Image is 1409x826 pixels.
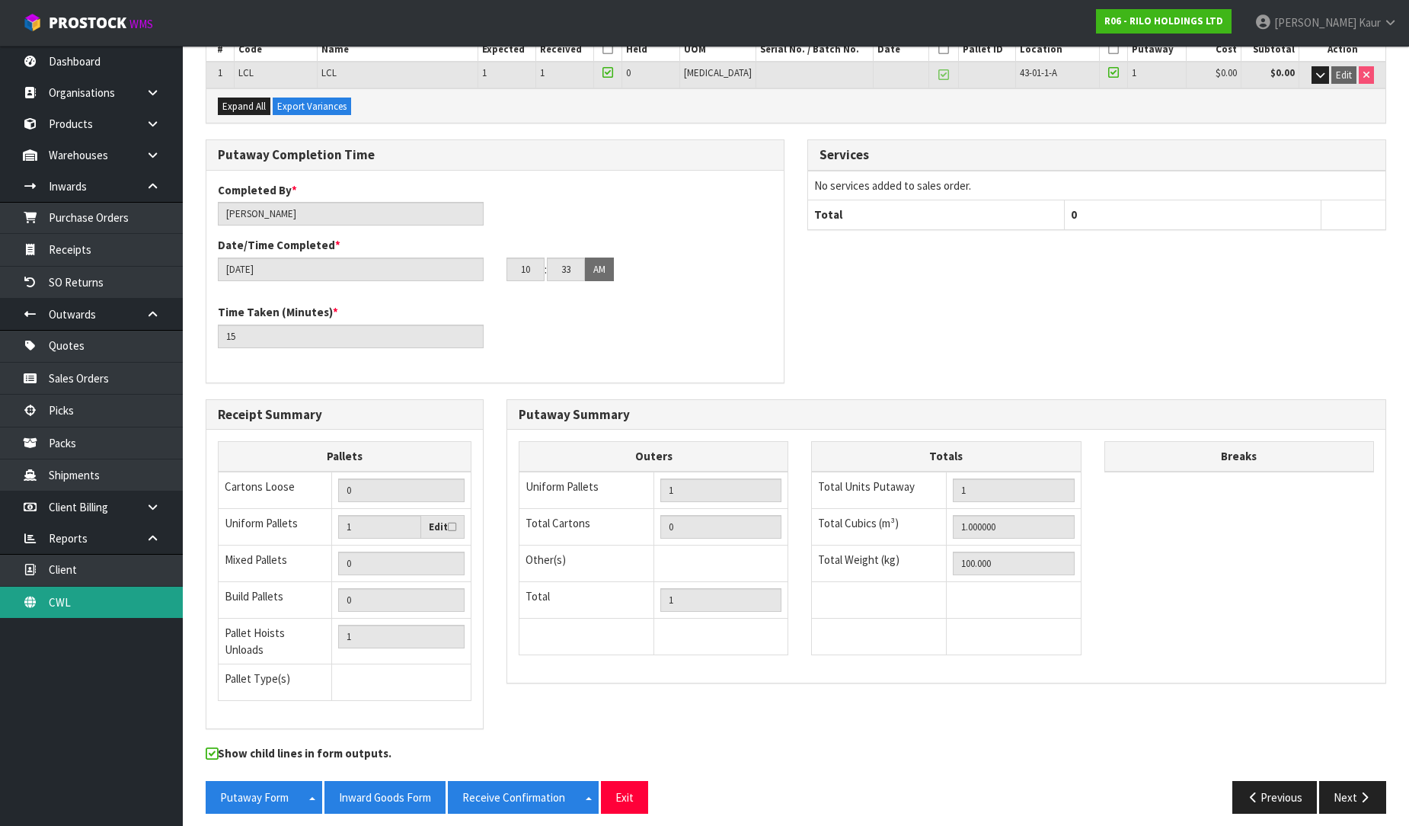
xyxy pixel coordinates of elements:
[338,552,465,575] input: Manual
[448,781,580,814] button: Receive Confirmation
[23,13,42,32] img: cube-alt.png
[1071,207,1077,222] span: 0
[808,171,1385,200] td: No services added to sales order.
[812,545,947,581] td: Total Weight (kg)
[1096,9,1232,34] a: R06 - RILO HOLDINGS LTD
[506,258,545,281] input: HH
[482,66,487,79] span: 1
[218,258,484,281] input: Date/Time completed
[660,515,782,539] input: OUTERS TOTAL = CTN
[218,408,471,422] h3: Receipt Summary
[219,508,332,546] td: Uniform Pallets
[820,148,1374,162] h3: Services
[219,664,332,701] td: Pallet Type(s)
[338,479,465,502] input: Manual
[519,408,1374,422] h3: Putaway Summary
[547,258,585,281] input: MM
[585,258,614,282] button: AM
[218,325,484,348] input: Time Taken
[1132,66,1136,79] span: 1
[1331,66,1356,85] button: Edit
[1216,66,1237,79] span: $0.00
[238,66,254,79] span: LCL
[324,781,446,814] button: Inward Goods Form
[338,515,421,539] input: Uniform Pallets
[540,66,545,79] span: 1
[218,237,340,253] label: Date/Time Completed
[684,66,752,79] span: [MEDICAL_DATA]
[206,781,303,814] button: Putaway Form
[1270,66,1295,79] strong: $0.00
[273,98,351,116] button: Export Variances
[808,200,1065,229] th: Total
[1104,442,1373,472] th: Breaks
[1336,69,1352,82] span: Edit
[219,619,332,664] td: Pallet Hoists Unloads
[338,588,465,612] input: Manual
[1232,781,1318,814] button: Previous
[218,182,297,198] label: Completed By
[129,17,153,31] small: WMS
[1104,14,1223,27] strong: R06 - RILO HOLDINGS LTD
[519,472,654,509] td: Uniform Pallets
[519,581,654,618] td: Total
[660,588,782,612] input: TOTAL PACKS
[219,442,471,472] th: Pallets
[218,98,270,116] button: Expand All
[321,66,337,79] span: LCL
[218,66,222,79] span: 1
[519,545,654,581] td: Other(s)
[219,472,332,509] td: Cartons Loose
[519,508,654,545] td: Total Cartons
[519,442,788,472] th: Outers
[219,582,332,619] td: Build Pallets
[218,148,772,162] h3: Putaway Completion Time
[338,625,465,648] input: UNIFORM P + MIXED P + BUILD P
[601,781,648,814] button: Exit
[49,13,126,33] span: ProStock
[1274,15,1356,30] span: [PERSON_NAME]
[1020,66,1057,79] span: 43-01-1-A
[545,258,547,282] td: :
[812,508,947,545] td: Total Cubics (m³)
[812,472,947,509] td: Total Units Putaway
[218,304,338,320] label: Time Taken (Minutes)
[660,479,782,502] input: UNIFORM P LINES
[429,520,456,535] label: Edit
[222,100,266,113] span: Expand All
[219,546,332,582] td: Mixed Pallets
[1359,15,1381,30] span: Kaur
[626,66,631,79] span: 0
[206,745,391,765] label: Show child lines in form outputs.
[1319,781,1386,814] button: Next
[812,442,1081,472] th: Totals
